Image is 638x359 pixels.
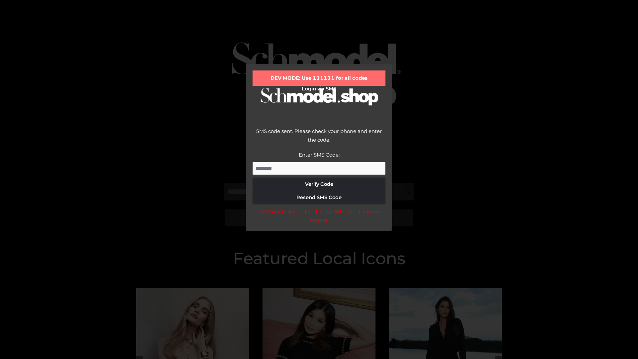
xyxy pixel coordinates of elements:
[253,86,385,92] h2: Login via SMS
[253,70,385,86] div: DEV MODE: Use 111111 for all codes
[253,178,385,191] button: Verify Code
[253,207,385,224] div: DEV MODE: Enter 111111 as SMS code (or leave empty).
[299,152,340,158] label: Enter SMS Code:
[253,127,385,151] div: SMS code sent. Please check your phone and enter the code.
[253,191,385,204] button: Resend SMS Code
